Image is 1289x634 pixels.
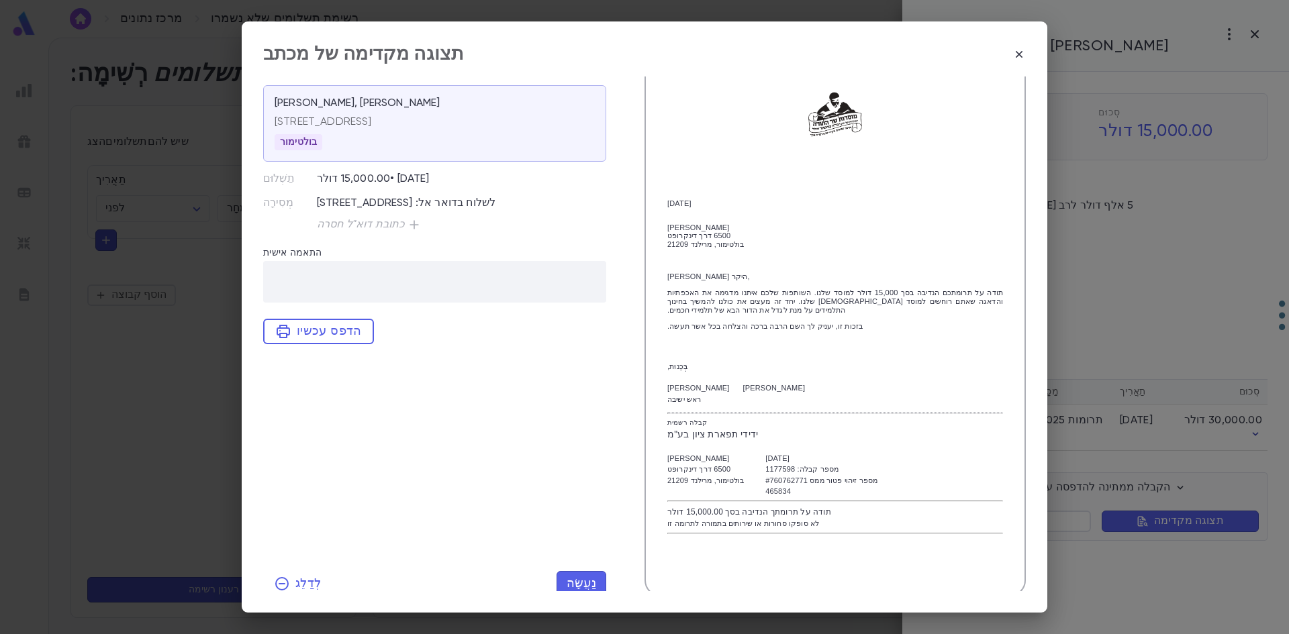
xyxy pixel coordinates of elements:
font: מספר זיהוי פטור ממס #760762771 [765,476,877,484]
font: תצוגה מקדימה של מכתב [263,45,463,64]
button: לְדַלֵג [263,571,332,596]
font: מְסִירָה [263,198,293,209]
font: [DATE] [397,174,430,184]
font: 15,000.00 דולר [317,174,390,184]
font: [PERSON_NAME] [667,454,730,462]
font: לְדַלֵג [295,578,321,590]
font: [PERSON_NAME], [PERSON_NAME] [275,98,440,109]
font: כתובת דוא"ל חסרה [317,219,405,230]
font: 6500 דרך דינקרופט [667,231,730,240]
font: [PERSON_NAME] [743,384,806,392]
font: תודה על תרומתך הנדיבה בסך 15,000.00 דולר [667,507,831,517]
font: בזכות זו, יעניק לך השם הרבה ברכה והצלחה בכל אשר תעשה. [667,322,863,330]
font: [PERSON_NAME] היקר, [667,272,750,280]
font: [PERSON_NAME] [667,223,730,231]
button: נַעֲשָׂה [557,571,606,596]
button: הדפס עכשיו [263,319,374,344]
font: בְּכֵנוּת, [667,362,687,370]
img: ã__ã__ã___ ã__ã_â©ã__ã___ ã__ã__ã_â§ã__ã__ã__â¨ã___page-0001.jpg [803,81,867,146]
font: [PERSON_NAME] [667,384,730,392]
font: הדפס עכשיו [297,325,362,337]
font: [DATE] [667,199,691,207]
font: 6500 דרך דינקרופט [667,465,730,473]
font: לשלוח בדואר אל: [STREET_ADDRESS] [317,198,495,209]
font: בולטימור, מרילנד 21209 [667,240,744,248]
font: ראש ישיבה [667,395,702,403]
font: • [390,174,394,184]
font: קבלה רשמית [667,419,707,426]
font: תַשְׁלוּם [263,174,295,184]
font: תודה על תרומתכם הנדיבה בסך 15,000 דולר למוסד שלנו. השותפות שלכם איתנו מדגימה את האכפתיות והדאגה ש... [667,288,1003,314]
font: בולטימור, מרילנד 21209 [667,476,744,484]
font: בולטימור [280,138,317,147]
font: [STREET_ADDRESS] [275,117,372,127]
font: לא סופקו סחורות או שירותים בתמורה לתרומה זו [667,519,819,527]
font: ידידי תפארת ציון בע"מ [667,429,758,439]
font: התאמה אישית [263,248,322,258]
font: נַעֲשָׂה [567,578,596,590]
font: מספר קבלה: 1177598 [765,465,839,473]
font: [DATE] [765,454,790,462]
font: 465834 [765,487,791,495]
